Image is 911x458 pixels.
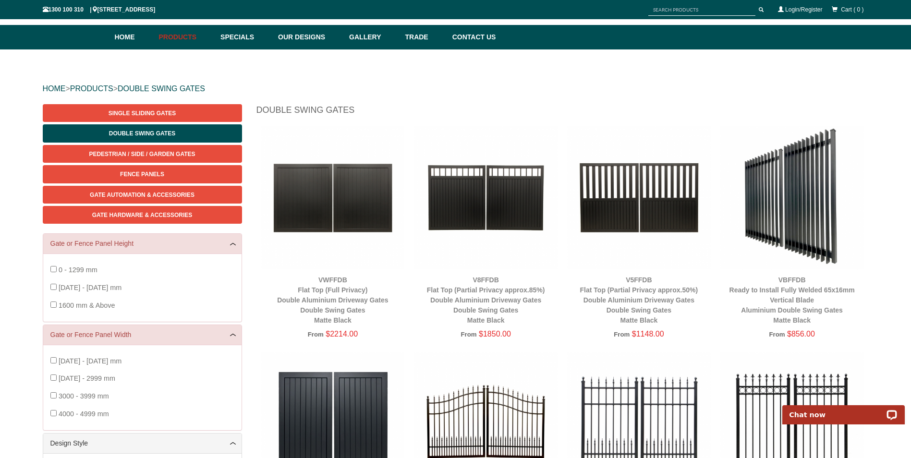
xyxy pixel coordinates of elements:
a: Design Style [50,438,234,448]
a: Products [154,25,216,49]
a: Trade [400,25,447,49]
a: Specials [216,25,273,49]
span: Single Sliding Gates [109,110,176,117]
span: Gate Hardware & Accessories [92,212,193,218]
a: Single Sliding Gates [43,104,242,122]
a: Gate Hardware & Accessories [43,206,242,224]
a: Gate or Fence Panel Height [50,239,234,249]
span: $2214.00 [326,330,358,338]
span: Cart ( 0 ) [841,6,863,13]
span: Pedestrian / Side / Garden Gates [89,151,195,157]
span: Gate Automation & Accessories [90,192,194,198]
span: Double Swing Gates [109,130,175,137]
span: [DATE] - [DATE] mm [59,357,121,365]
a: Login/Register [785,6,822,13]
a: PRODUCTS [70,84,113,93]
span: 0 - 1299 mm [59,266,97,274]
span: [DATE] - 2999 mm [59,374,115,382]
span: From [461,331,476,338]
div: > > [43,73,869,104]
a: Fence Panels [43,165,242,183]
img: VBFFDB - Ready to Install Fully Welded 65x16mm Vertical Blade - Aluminium Double Swing Gates - Ma... [720,126,864,269]
a: Contact Us [448,25,496,49]
span: From [614,331,630,338]
span: [DATE] - [DATE] mm [59,284,121,291]
span: From [769,331,785,338]
img: VWFFDB - Flat Top (Full Privacy) - Double Aluminium Driveway Gates - Double Swing Gates - Matte B... [261,126,405,269]
span: $856.00 [787,330,815,338]
a: HOME [43,84,66,93]
input: SEARCH PRODUCTS [648,4,755,16]
span: 1300 100 310 | [STREET_ADDRESS] [43,6,156,13]
span: $1148.00 [632,330,664,338]
span: $1850.00 [479,330,511,338]
a: Gate Automation & Accessories [43,186,242,204]
h1: Double Swing Gates [256,104,869,121]
span: From [308,331,324,338]
a: Our Designs [273,25,344,49]
a: VWFFDBFlat Top (Full Privacy)Double Aluminium Driveway GatesDouble Swing GatesMatte Black [277,276,388,324]
a: V8FFDBFlat Top (Partial Privacy approx.85%)Double Aluminium Driveway GatesDouble Swing GatesMatte... [427,276,545,324]
a: Gate or Fence Panel Width [50,330,234,340]
img: V5FFDB - Flat Top (Partial Privacy approx.50%) - Double Aluminium Driveway Gates - Double Swing G... [567,126,711,269]
span: 1600 mm & Above [59,301,115,309]
span: 4000 - 4999 mm [59,410,109,418]
img: V8FFDB - Flat Top (Partial Privacy approx.85%) - Double Aluminium Driveway Gates - Double Swing G... [414,126,558,269]
span: 3000 - 3999 mm [59,392,109,400]
iframe: LiveChat chat widget [776,394,911,424]
a: Home [115,25,154,49]
a: Gallery [344,25,400,49]
a: Pedestrian / Side / Garden Gates [43,145,242,163]
span: Fence Panels [120,171,164,178]
a: Double Swing Gates [43,124,242,142]
a: V5FFDBFlat Top (Partial Privacy approx.50%)Double Aluminium Driveway GatesDouble Swing GatesMatte... [580,276,698,324]
a: VBFFDBReady to Install Fully Welded 65x16mm Vertical BladeAluminium Double Swing GatesMatte Black [729,276,855,324]
a: DOUBLE SWING GATES [118,84,205,93]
